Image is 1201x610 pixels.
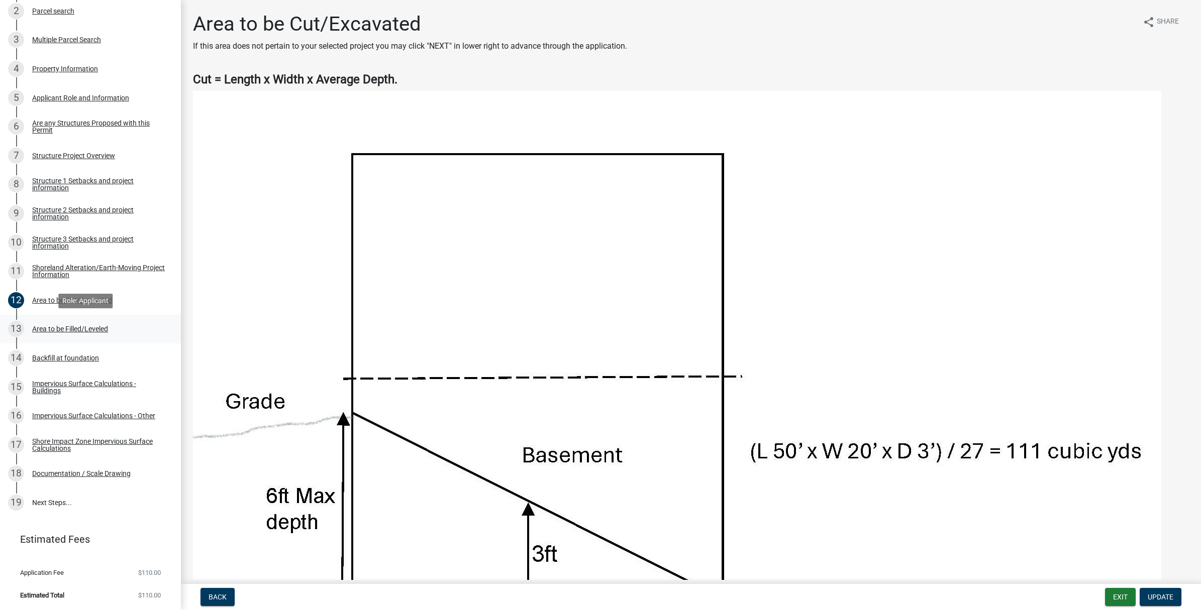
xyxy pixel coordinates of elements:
[8,437,24,453] div: 17
[1148,593,1173,601] span: Update
[8,234,24,251] div: 10
[8,3,24,19] div: 2
[32,264,165,278] div: Shoreland Alteration/Earth-Moving Project Information
[8,61,24,77] div: 4
[32,94,129,101] div: Applicant Role and Information
[32,470,131,477] div: Documentation / Scale Drawing
[32,177,165,191] div: Structure 1 Setbacks and project information
[193,12,627,36] h1: Area to be Cut/Excavated
[8,205,24,221] div: 9
[8,350,24,366] div: 14
[138,592,161,598] span: $110.00
[8,292,24,308] div: 12
[32,8,74,15] div: Parcel search
[1157,16,1179,28] span: Share
[32,235,165,250] div: Structure 3 Setbacks and project information
[1143,16,1155,28] i: share
[32,206,165,220] div: Structure 2 Setbacks and project information
[8,408,24,424] div: 16
[20,569,64,576] span: Application Fee
[8,148,24,164] div: 7
[8,118,24,135] div: 6
[8,379,24,395] div: 15
[209,593,227,601] span: Back
[8,32,24,48] div: 3
[32,152,115,159] div: Structure Project Overview
[32,354,99,361] div: Backfill at foundation
[32,119,165,134] div: Are any Structures Proposed with this Permit
[32,297,112,304] div: Area to be Cut/Excavated
[58,294,113,308] div: Role: Applicant
[8,465,24,481] div: 18
[20,592,64,598] span: Estimated Total
[1105,588,1136,606] button: Exit
[32,65,98,72] div: Property Information
[32,380,165,394] div: Impervious Surface Calculations - Buildings
[32,36,101,43] div: Multiple Parcel Search
[138,569,161,576] span: $110.00
[32,325,108,332] div: Area to be Filled/Leveled
[8,90,24,106] div: 5
[8,263,24,279] div: 11
[8,529,165,549] a: Estimated Fees
[8,176,24,192] div: 8
[201,588,235,606] button: Back
[8,321,24,337] div: 13
[1140,588,1181,606] button: Update
[8,495,24,511] div: 19
[32,438,165,452] div: Shore Impact Zone Impervious Surface Calculations
[193,40,627,52] p: If this area does not pertain to your selected project you may click "NEXT" in lower right to adv...
[32,412,155,419] div: Impervious Surface Calculations - Other
[1135,12,1187,32] button: shareShare
[193,72,397,86] strong: Cut = Length x Width x Average Depth.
